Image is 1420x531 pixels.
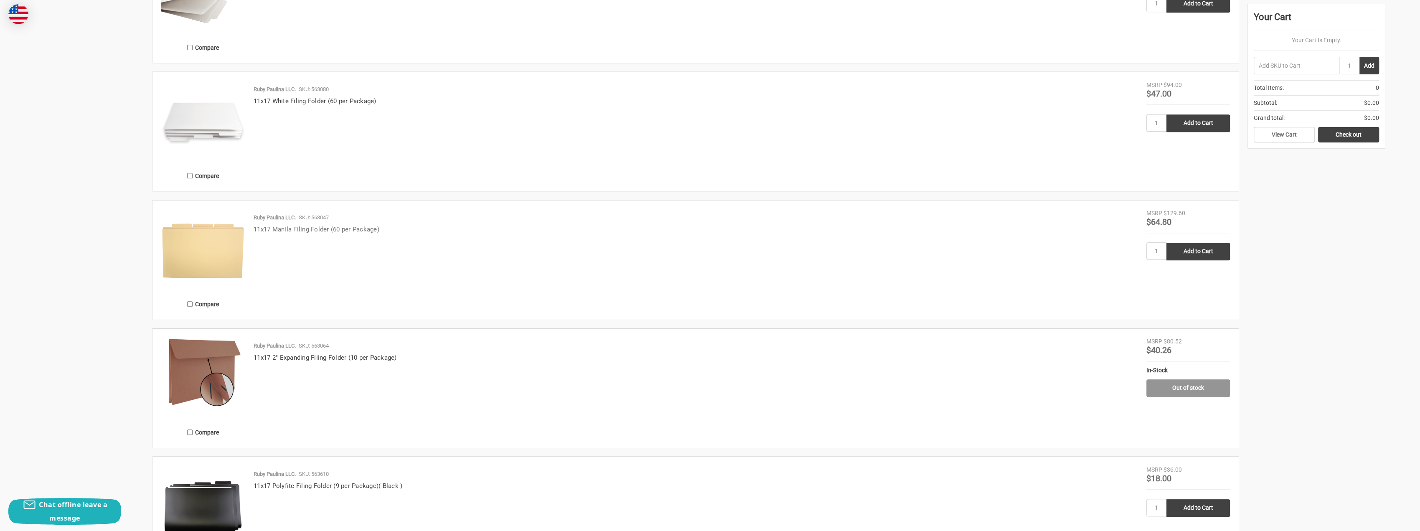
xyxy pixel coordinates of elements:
[161,81,245,164] img: 11x17 White Filing Folder (60 per Package)
[1146,473,1171,483] span: $18.00
[161,337,245,421] a: 11x17 2'' Expanding Filing Folder (10 per Package)
[254,97,376,105] a: 11x17 White Filing Folder (60 per Package)
[1146,379,1230,397] a: Out of stock
[1254,10,1379,30] div: Your Cart
[1254,99,1277,107] span: Subtotal:
[254,482,402,490] a: 11x17 Polyfite Filing Folder (9 per Package)( Black )
[1146,345,1171,355] span: $40.26
[1163,338,1182,345] span: $80.52
[8,4,28,24] img: duty and tax information for United States
[187,429,193,435] input: Compare
[299,470,329,478] p: SKU: 563610
[1254,36,1379,45] p: Your Cart Is Empty.
[161,425,245,439] label: Compare
[299,342,329,350] p: SKU: 563064
[1359,57,1379,74] button: Add
[1146,81,1162,89] div: MSRP
[254,226,379,233] a: 11x17 Manila Filing Folder (60 per Package)
[1254,114,1285,122] span: Grand total:
[1254,127,1315,143] a: View Cart
[254,354,397,361] a: 11x17 2'' Expanding Filing Folder (10 per Package)
[1146,217,1171,227] span: $64.80
[254,85,296,94] p: Ruby Paulina LLC.
[1254,57,1339,74] input: Add SKU to Cart
[1146,465,1162,474] div: MSRP
[1166,243,1230,260] input: Add to Cart
[187,301,193,307] input: Compare
[1376,84,1379,92] span: 0
[161,297,245,311] label: Compare
[161,169,245,183] label: Compare
[187,45,193,50] input: Compare
[39,500,107,523] span: Chat offline leave a message
[299,213,329,222] p: SKU: 563047
[1163,466,1182,473] span: $36.00
[1166,114,1230,132] input: Add to Cart
[1146,89,1171,99] span: $47.00
[299,85,329,94] p: SKU: 563080
[187,173,193,178] input: Compare
[161,337,245,407] img: 11x17 2'' Expanding Filing Folder (10 per Package)
[161,209,245,292] img: 11x17 Manila Filing Folder (60 per Package)
[1166,499,1230,517] input: Add to Cart
[8,498,121,525] button: Chat offline leave a message
[161,41,245,54] label: Compare
[1146,337,1162,346] div: MSRP
[1364,114,1379,122] span: $0.00
[1364,99,1379,107] span: $0.00
[1146,209,1162,218] div: MSRP
[254,470,296,478] p: Ruby Paulina LLC.
[254,213,296,222] p: Ruby Paulina LLC.
[1163,81,1182,88] span: $94.00
[254,342,296,350] p: Ruby Paulina LLC.
[1146,366,1230,375] div: In-Stock
[1163,210,1185,216] span: $129.60
[1254,84,1284,92] span: Total Items:
[1318,127,1379,143] a: Check out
